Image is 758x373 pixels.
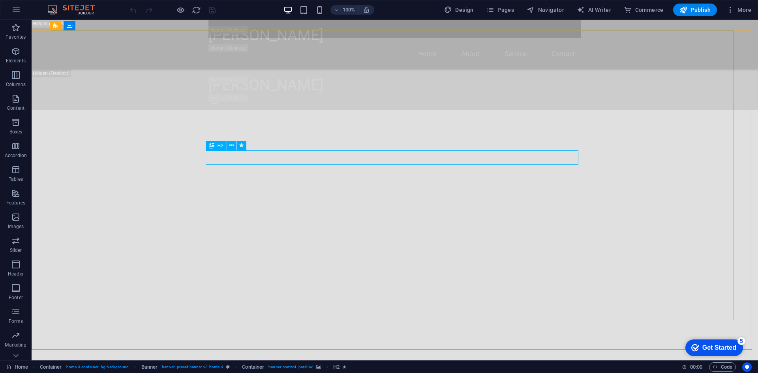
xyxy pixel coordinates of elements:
i: On resize automatically adjust zoom level to fit chosen device. [363,6,370,13]
button: reload [191,5,201,15]
p: Boxes [9,129,23,135]
img: Editor Logo [45,5,105,15]
p: Features [6,200,25,206]
button: Usercentrics [742,362,752,372]
span: Click to select. Double-click to edit [333,362,340,372]
a: Click to cancel selection. Double-click to open Pages [6,362,28,372]
span: Design [444,6,474,14]
p: Header [8,271,24,277]
button: Commerce [621,4,667,16]
span: Pages [486,6,514,14]
span: : [696,364,697,370]
button: Pages [483,4,517,16]
p: Elements [6,58,26,64]
span: . home-4-container .bg-background [65,362,129,372]
p: Slider [10,247,22,253]
span: . banner .preset-banner-v3-home-4 [161,362,223,372]
button: Code [709,362,736,372]
button: AI Writer [574,4,614,16]
div: 5 [58,2,66,9]
p: Accordion [5,152,27,159]
button: 100% [330,5,358,15]
p: Forms [9,318,23,324]
button: More [723,4,754,16]
p: Marketing [5,342,26,348]
span: Click to select. Double-click to edit [40,362,62,372]
div: Get Started 5 items remaining, 0% complete [6,4,64,21]
div: Get Started [23,9,57,16]
button: Navigator [523,4,567,16]
button: Design [441,4,477,16]
p: Footer [9,294,23,301]
span: Click to select. Double-click to edit [141,362,158,372]
button: Publish [673,4,717,16]
i: This element is a customizable preset [226,365,230,369]
span: Navigator [527,6,564,14]
h6: 100% [342,5,355,15]
h6: Session time [682,362,703,372]
p: Images [8,223,24,230]
span: Code [713,362,732,372]
p: Tables [9,176,23,182]
nav: breadcrumb [40,362,346,372]
span: 00 00 [690,362,702,372]
span: Commerce [624,6,664,14]
span: H2 [218,143,223,148]
span: Click to select. Double-click to edit [242,362,264,372]
i: Reload page [192,6,201,15]
i: This element contains a background [316,365,321,369]
p: Favorites [6,34,26,40]
i: Element contains an animation [343,365,346,369]
p: Content [7,105,24,111]
span: Publish [679,6,711,14]
p: Columns [6,81,26,88]
span: AI Writer [577,6,611,14]
span: More [726,6,751,14]
span: . banner-content .parallax [267,362,313,372]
